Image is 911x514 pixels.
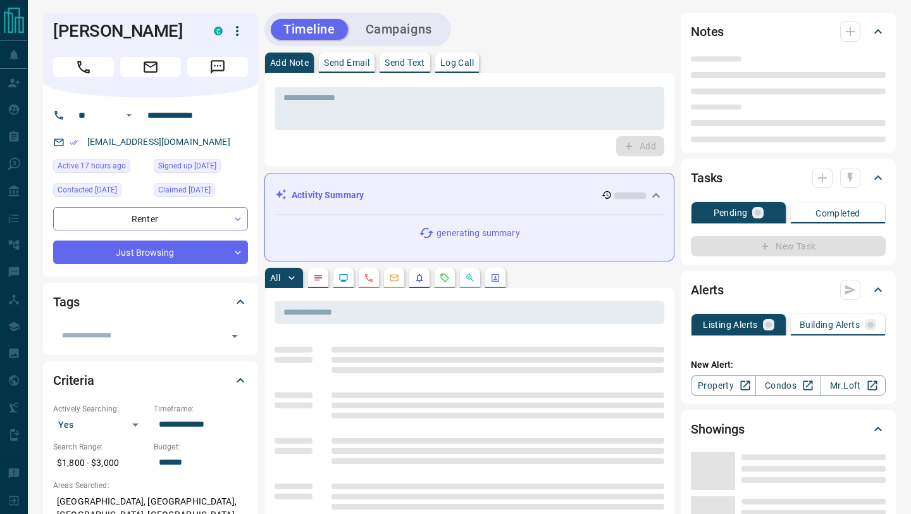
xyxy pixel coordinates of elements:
[414,273,425,283] svg: Listing Alerts
[187,57,248,77] span: Message
[691,16,886,47] div: Notes
[691,22,724,42] h2: Notes
[691,163,886,193] div: Tasks
[324,58,369,67] p: Send Email
[275,184,664,207] div: Activity Summary
[691,358,886,372] p: New Alert:
[691,168,722,188] h2: Tasks
[440,58,474,67] p: Log Call
[53,287,248,317] div: Tags
[58,184,117,196] span: Contacted [DATE]
[53,365,248,396] div: Criteria
[226,327,244,345] button: Open
[53,480,248,491] p: Areas Searched:
[389,273,399,283] svg: Emails
[691,414,886,444] div: Showings
[53,57,114,77] span: Call
[691,275,886,305] div: Alerts
[440,273,450,283] svg: Requests
[53,403,147,415] p: Actively Searching:
[70,138,78,147] svg: Email Verified
[437,227,519,240] p: generating summary
[53,292,79,312] h2: Tags
[821,375,886,396] a: Mr.Loft
[691,280,724,300] h2: Alerts
[465,273,475,283] svg: Opportunities
[800,320,860,329] p: Building Alerts
[714,208,748,217] p: Pending
[53,441,147,453] p: Search Range:
[364,273,374,283] svg: Calls
[691,375,756,396] a: Property
[53,159,147,177] div: Mon Sep 15 2025
[755,375,821,396] a: Condos
[53,241,248,264] div: Just Browsing
[53,21,195,41] h1: [PERSON_NAME]
[121,108,137,123] button: Open
[158,184,211,196] span: Claimed [DATE]
[154,441,248,453] p: Budget:
[58,160,126,172] span: Active 17 hours ago
[53,370,94,391] h2: Criteria
[338,273,349,283] svg: Lead Browsing Activity
[703,320,758,329] p: Listing Alerts
[353,19,445,40] button: Campaigns
[214,27,223,35] div: condos.ca
[270,58,309,67] p: Add Note
[154,403,248,415] p: Timeframe:
[490,273,500,283] svg: Agent Actions
[120,57,181,77] span: Email
[271,19,348,40] button: Timeline
[292,189,364,202] p: Activity Summary
[53,183,147,201] div: Wed Sep 03 2025
[154,183,248,201] div: Thu Sep 04 2025
[158,160,216,172] span: Signed up [DATE]
[53,415,147,435] div: Yes
[53,453,147,473] p: $1,800 - $3,000
[270,273,280,282] p: All
[313,273,323,283] svg: Notes
[385,58,425,67] p: Send Text
[53,207,248,230] div: Renter
[87,137,230,147] a: [EMAIL_ADDRESS][DOMAIN_NAME]
[154,159,248,177] div: Tue Sep 02 2025
[815,209,860,218] p: Completed
[691,419,745,439] h2: Showings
